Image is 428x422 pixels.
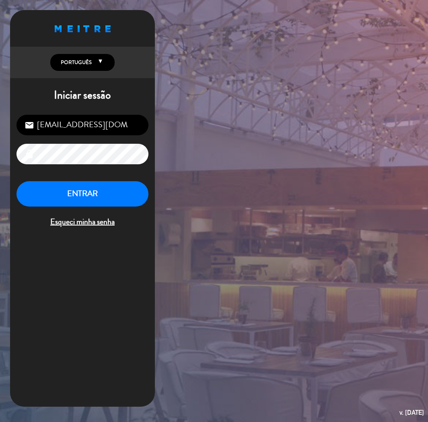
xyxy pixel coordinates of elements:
div: v. [DATE] [399,407,424,418]
span: Esqueci minha senha [16,215,148,229]
input: Correio eletrônico [16,115,148,135]
img: MEITRE [55,25,111,32]
i: email [25,120,34,130]
i: lock [25,149,34,159]
h1: Iniciar sessão [10,89,155,102]
button: ENTRAR [16,181,148,207]
span: Português [59,58,92,66]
